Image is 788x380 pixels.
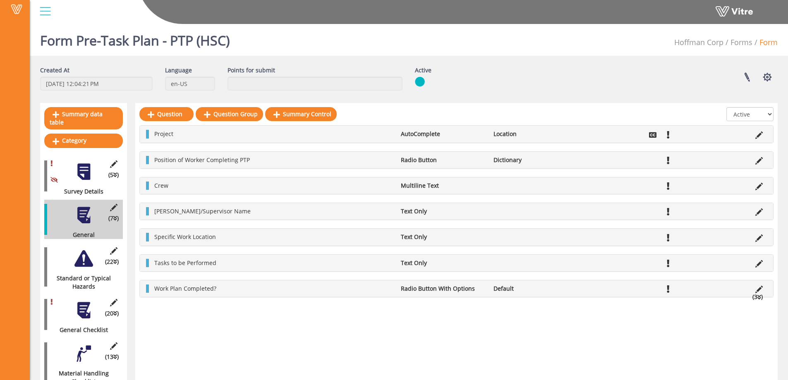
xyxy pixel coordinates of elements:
a: Question Group [196,107,263,121]
span: (22 ) [105,258,119,266]
a: Question [139,107,194,121]
a: Summary data table [44,107,123,129]
div: General [44,231,117,239]
a: Summary Control [265,107,337,121]
span: Project [154,130,173,138]
li: Form [752,37,778,48]
img: yes [415,76,425,87]
span: (7 ) [108,214,119,222]
li: Dictionary [489,156,582,164]
span: (20 ) [105,309,119,318]
div: General Checklist [44,326,117,334]
h1: Form Pre-Task Plan - PTP (HSC) [40,21,230,56]
span: [PERSON_NAME]/Supervisor Name [154,207,251,215]
li: Text Only [397,259,489,267]
li: AutoComplete [397,130,489,138]
li: Text Only [397,233,489,241]
li: Default [489,284,582,293]
a: Forms [731,37,752,47]
li: Text Only [397,207,489,215]
span: (13 ) [105,353,119,361]
span: (5 ) [108,171,119,179]
li: Radio Button With Options [397,284,489,293]
label: Active [415,66,431,74]
li: Location [489,130,582,138]
span: Tasks to be Performed [154,259,216,267]
div: Survey Details [44,187,117,196]
li: Radio Button [397,156,489,164]
a: Category [44,134,123,148]
li: (3 ) [748,293,767,301]
li: Multiline Text [397,182,489,190]
label: Points for submit [228,66,275,74]
span: Crew [154,182,168,189]
label: Language [165,66,192,74]
span: Work Plan Completed? [154,284,216,292]
span: 210 [674,37,723,47]
span: Specific Work Location [154,233,216,241]
label: Created At [40,66,69,74]
div: Standard or Typical Hazards [44,274,117,291]
span: Position of Worker Completing PTP [154,156,250,164]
